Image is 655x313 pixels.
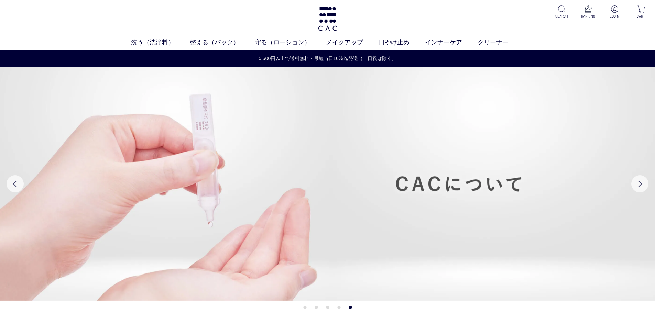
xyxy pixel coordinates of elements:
[580,5,597,19] a: RANKING
[317,7,338,31] img: logo
[606,14,623,19] p: LOGIN
[631,175,648,192] button: Next
[553,14,570,19] p: SEARCH
[255,38,326,47] a: 守る（ローション）
[349,306,352,309] button: 5 of 5
[580,14,597,19] p: RANKING
[633,14,649,19] p: CART
[7,175,24,192] button: Previous
[190,38,255,47] a: 整える（パック）
[131,38,190,47] a: 洗う（洗浄料）
[553,5,570,19] a: SEARCH
[633,5,649,19] a: CART
[478,38,524,47] a: クリーナー
[606,5,623,19] a: LOGIN
[337,306,340,309] button: 4 of 5
[379,38,425,47] a: 日やけ止め
[425,38,478,47] a: インナーケア
[303,306,306,309] button: 1 of 5
[326,38,379,47] a: メイクアップ
[0,55,655,62] a: 5,500円以上で送料無料・最短当日16時迄発送（土日祝は除く）
[326,306,329,309] button: 3 of 5
[315,306,318,309] button: 2 of 5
